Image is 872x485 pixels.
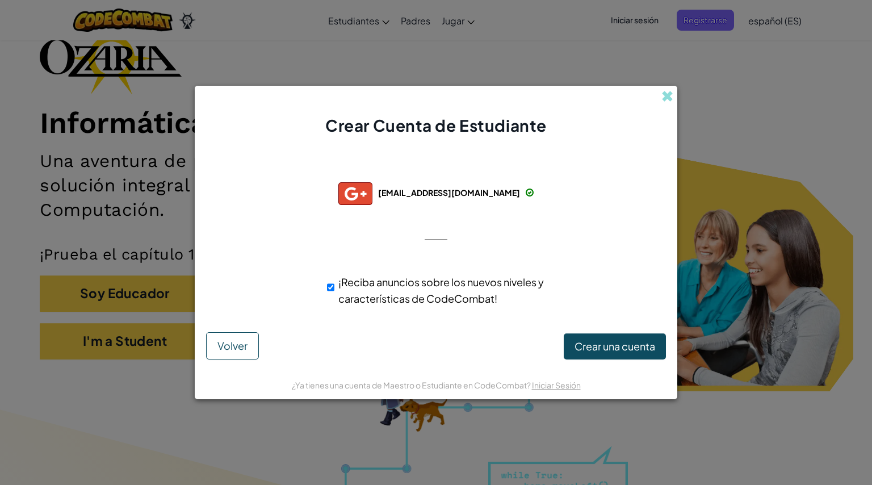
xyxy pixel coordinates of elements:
span: Conectado con éxito con: [355,161,517,174]
input: ¡Reciba anuncios sobre los nuevos niveles y características de CodeCombat! [327,276,334,299]
span: Crear Cuenta de Estudiante [325,115,547,135]
span: Crear una cuenta [575,340,655,353]
a: Iniciar Sesión [532,380,581,390]
img: gplus_small.png [338,182,372,205]
span: ¿Ya tienes una cuenta de Maestro o Estudiante en CodeCombat? [292,380,532,390]
span: Volver [217,339,248,352]
span: ¡Reciba anuncios sobre los nuevos niveles y características de CodeCombat! [338,275,544,305]
span: [EMAIL_ADDRESS][DOMAIN_NAME] [378,187,520,198]
button: Crear una cuenta [564,333,666,359]
button: Volver [206,332,259,359]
